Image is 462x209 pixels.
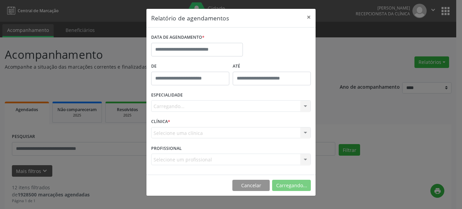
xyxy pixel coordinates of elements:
[232,180,270,191] button: Cancelar
[233,61,311,72] label: ATÉ
[151,32,205,43] label: DATA DE AGENDAMENTO
[151,143,182,154] label: PROFISSIONAL
[302,9,316,25] button: Close
[272,180,311,191] button: Carregando...
[151,14,229,22] h5: Relatório de agendamentos
[151,90,183,101] label: ESPECIALIDADE
[151,117,170,127] label: CLÍNICA
[151,61,229,72] label: De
